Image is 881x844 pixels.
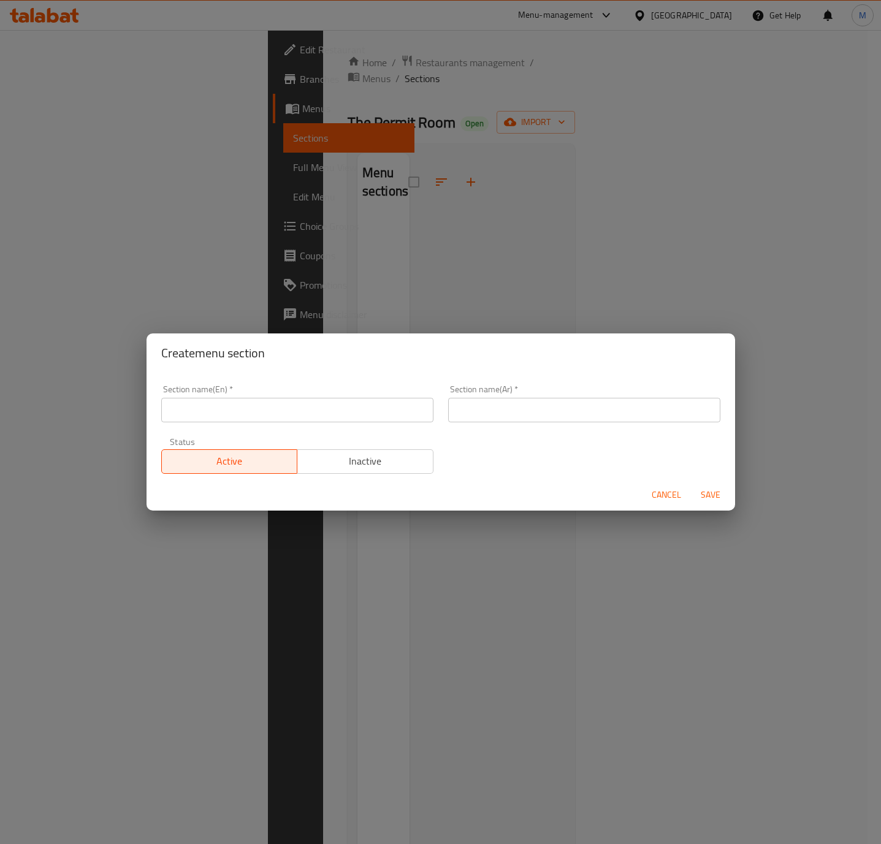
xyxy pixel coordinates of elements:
button: Active [161,449,298,474]
input: Please enter section name(en) [161,398,433,422]
h2: Create menu section [161,343,720,363]
span: Cancel [652,487,681,503]
button: Cancel [647,484,686,506]
span: Active [167,452,293,470]
span: Inactive [302,452,429,470]
button: Inactive [297,449,433,474]
span: Save [696,487,725,503]
button: Save [691,484,730,506]
input: Please enter section name(ar) [448,398,720,422]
